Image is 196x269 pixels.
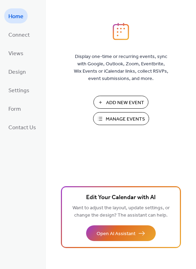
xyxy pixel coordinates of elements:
span: Open AI Assistant [97,230,135,238]
span: Want to adjust the layout, update settings, or change the design? The assistant can help. [72,203,170,220]
span: Display one-time or recurring events, sync with Google, Outlook, Zoom, Eventbrite, Wix Events or ... [74,53,168,82]
button: Open AI Assistant [86,225,156,241]
button: Manage Events [93,112,149,125]
span: Design [8,67,26,78]
a: Views [4,45,28,60]
span: Add New Event [106,99,144,107]
span: Contact Us [8,122,36,133]
a: Contact Us [4,119,40,134]
span: Home [8,11,23,22]
a: Settings [4,82,34,97]
button: Add New Event [93,96,148,109]
span: Connect [8,30,30,41]
span: Manage Events [106,116,145,123]
a: Home [4,8,28,23]
a: Form [4,101,25,116]
a: Connect [4,27,34,42]
span: Form [8,104,21,115]
span: Edit Your Calendar with AI [86,193,156,203]
img: logo_icon.svg [113,23,129,40]
a: Design [4,64,30,79]
span: Settings [8,85,29,96]
span: Views [8,48,23,59]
